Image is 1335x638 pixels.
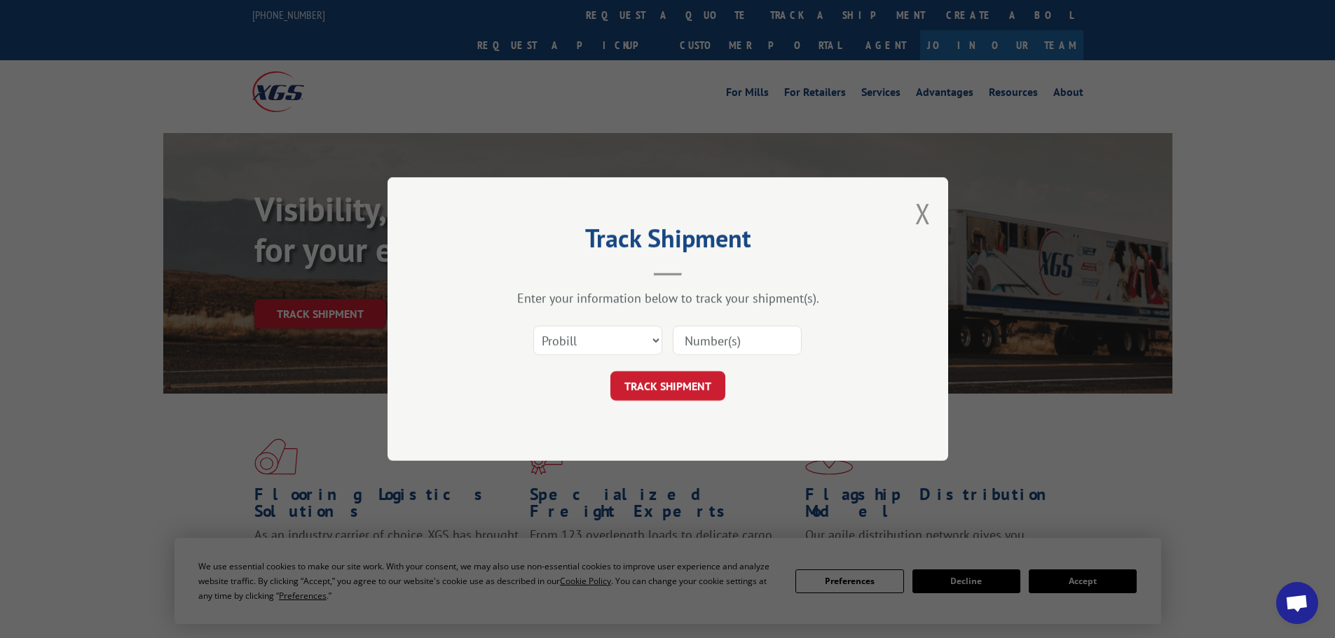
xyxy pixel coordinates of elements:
div: Enter your information below to track your shipment(s). [458,290,878,306]
h2: Track Shipment [458,228,878,255]
button: Close modal [915,195,931,232]
input: Number(s) [673,326,802,355]
button: TRACK SHIPMENT [610,371,725,401]
a: Open chat [1276,582,1318,624]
